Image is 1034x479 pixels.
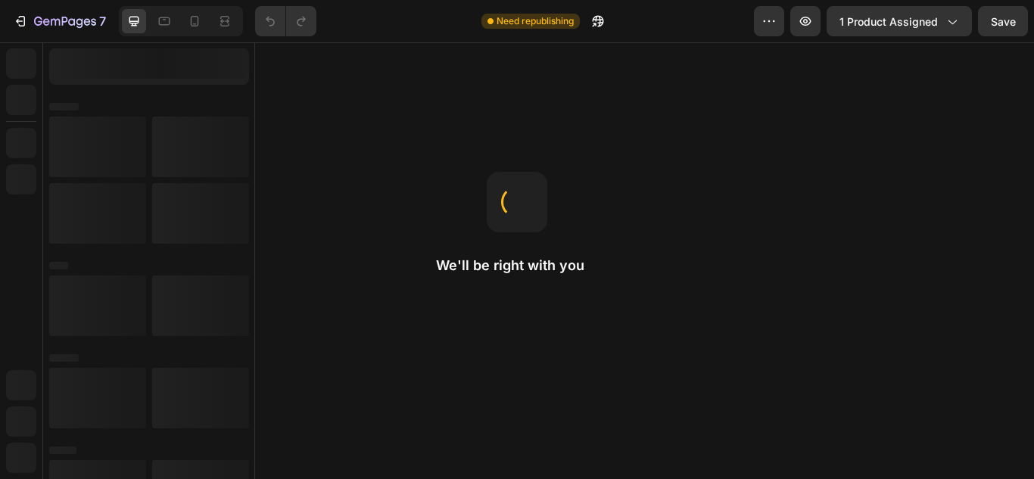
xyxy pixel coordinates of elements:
h2: We'll be right with you [436,257,598,275]
div: Undo/Redo [255,6,316,36]
span: Save [991,15,1016,28]
span: Need republishing [497,14,574,28]
span: 1 product assigned [839,14,938,30]
p: 7 [99,12,106,30]
button: 7 [6,6,113,36]
button: Save [978,6,1028,36]
button: 1 product assigned [827,6,972,36]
